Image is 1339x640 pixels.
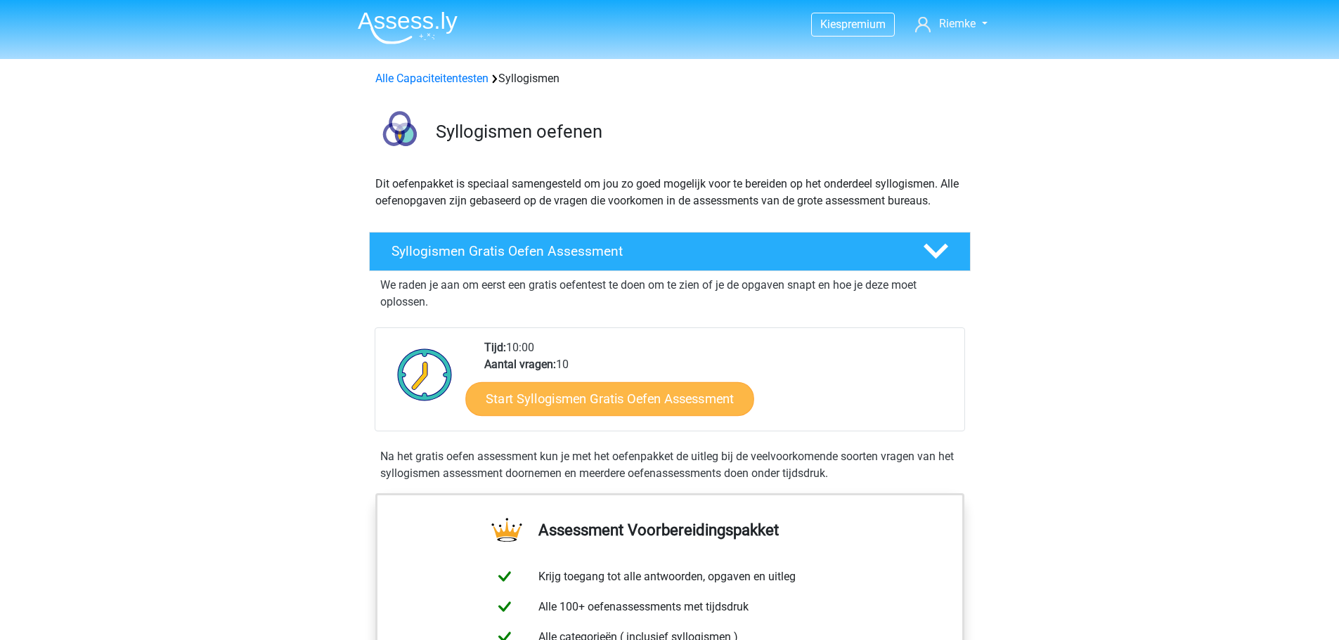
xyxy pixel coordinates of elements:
[820,18,841,31] span: Kies
[358,11,458,44] img: Assessly
[812,15,894,34] a: Kiespremium
[841,18,886,31] span: premium
[392,243,900,259] h4: Syllogismen Gratis Oefen Assessment
[370,104,429,164] img: syllogismen
[375,72,489,85] a: Alle Capaciteitentesten
[484,358,556,371] b: Aantal vragen:
[370,70,970,87] div: Syllogismen
[380,277,959,311] p: We raden je aan om eerst een gratis oefentest te doen om te zien of je de opgaven snapt en hoe je...
[939,17,976,30] span: Riemke
[474,339,964,431] div: 10:00 10
[436,121,959,143] h3: Syllogismen oefenen
[375,176,964,209] p: Dit oefenpakket is speciaal samengesteld om jou zo goed mogelijk voor te bereiden op het onderdee...
[465,381,754,415] a: Start Syllogismen Gratis Oefen Assessment
[910,15,992,32] a: Riemke
[363,232,976,271] a: Syllogismen Gratis Oefen Assessment
[375,448,965,482] div: Na het gratis oefen assessment kun je met het oefenpakket de uitleg bij de veelvoorkomende soorte...
[484,341,506,354] b: Tijd:
[389,339,460,410] img: Klok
